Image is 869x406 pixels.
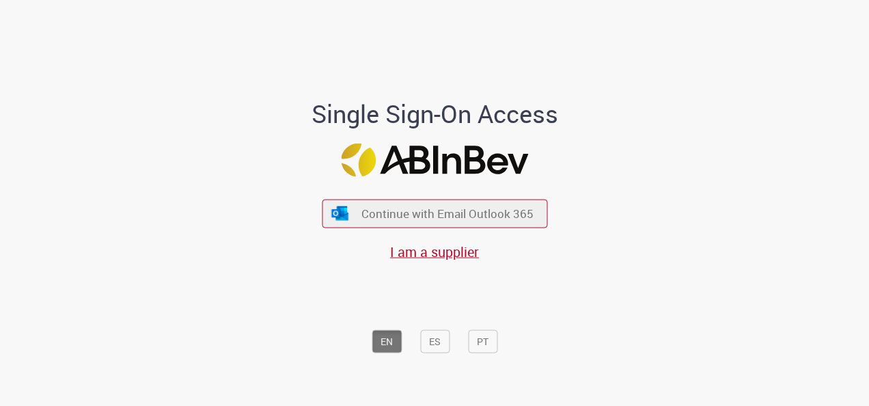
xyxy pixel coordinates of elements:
[245,100,624,127] h1: Single Sign-On Access
[331,206,350,220] img: ícone Azure/Microsoft 360
[361,206,534,221] span: Continue with Email Outlook 365
[322,200,547,228] button: ícone Azure/Microsoft 360 Continue with Email Outlook 365
[468,329,497,353] button: PT
[420,329,450,353] button: ES
[372,329,402,353] button: EN
[341,144,528,177] img: Logo ABInBev
[390,242,479,260] a: I am a supplier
